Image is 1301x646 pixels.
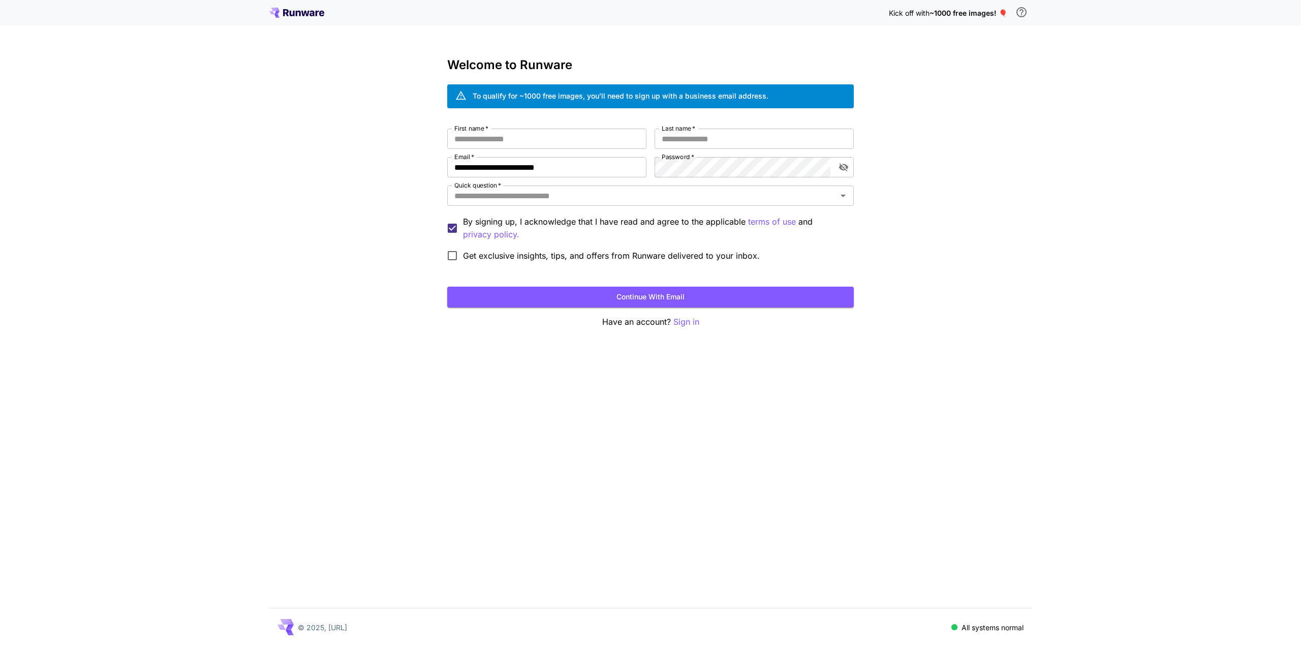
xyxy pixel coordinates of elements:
div: To qualify for ~1000 free images, you’ll need to sign up with a business email address. [473,90,768,101]
label: Password [662,152,694,161]
span: ~1000 free images! 🎈 [930,9,1007,17]
p: privacy policy. [463,228,519,241]
button: By signing up, I acknowledge that I have read and agree to the applicable terms of use and [463,228,519,241]
p: All systems normal [962,622,1024,633]
label: Quick question [454,181,501,190]
p: terms of use [748,216,796,228]
label: Email [454,152,474,161]
h3: Welcome to Runware [447,58,854,72]
button: Sign in [673,316,699,328]
p: By signing up, I acknowledge that I have read and agree to the applicable and [463,216,846,241]
p: © 2025, [URL] [298,622,347,633]
p: Have an account? [447,316,854,328]
button: toggle password visibility [834,158,853,176]
button: In order to qualify for free credit, you need to sign up with a business email address and click ... [1011,2,1032,22]
label: Last name [662,124,695,133]
span: Kick off with [889,9,930,17]
label: First name [454,124,488,133]
button: Open [836,189,850,203]
span: Get exclusive insights, tips, and offers from Runware delivered to your inbox. [463,250,760,262]
button: Continue with email [447,287,854,307]
button: By signing up, I acknowledge that I have read and agree to the applicable and privacy policy. [748,216,796,228]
